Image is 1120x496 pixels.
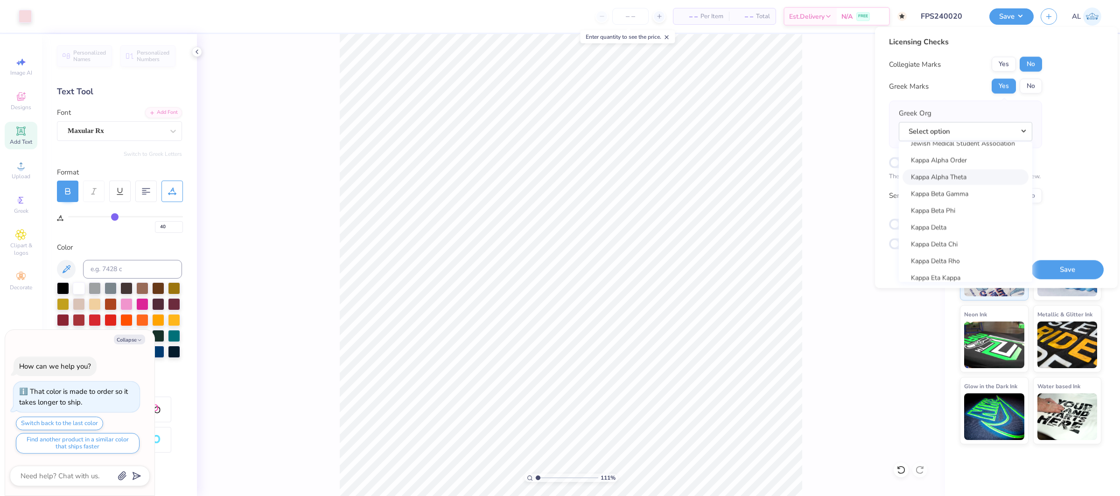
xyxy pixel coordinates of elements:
[137,49,170,63] span: Personalized Numbers
[889,81,929,91] div: Greek Marks
[57,85,182,98] div: Text Tool
[83,260,182,279] input: e.g. 7428 c
[11,104,31,111] span: Designs
[899,108,931,119] label: Greek Org
[964,393,1024,440] img: Glow in the Dark Ink
[903,220,1029,235] a: Kappa Delta
[1020,79,1042,94] button: No
[989,8,1034,25] button: Save
[124,150,182,158] button: Switch to Greek Letters
[57,107,71,118] label: Font
[903,153,1029,168] a: Kappa Alpha Order
[57,167,183,178] div: Format
[914,7,982,26] input: Untitled Design
[903,253,1029,269] a: Kappa Delta Rho
[1020,57,1042,72] button: No
[789,12,825,21] span: Est. Delivery
[73,49,106,63] span: Personalized Names
[964,321,1024,368] img: Neon Ink
[1037,393,1098,440] img: Water based Ink
[1037,321,1098,368] img: Metallic & Glitter Ink
[1083,7,1101,26] img: Angela Legaspi
[1072,11,1081,22] span: AL
[903,237,1029,252] a: Kappa Delta Chi
[581,30,675,43] div: Enter quantity to see the price.
[145,107,182,118] div: Add Font
[5,242,37,257] span: Clipart & logos
[10,69,32,77] span: Image AI
[57,242,182,253] div: Color
[700,12,723,21] span: Per Item
[10,138,32,146] span: Add Text
[899,122,1032,141] button: Select option
[601,474,616,482] span: 111 %
[992,57,1016,72] button: Yes
[612,8,649,25] input: – –
[964,381,1017,391] span: Glow in the Dark Ink
[16,417,103,430] button: Switch back to the last color
[903,136,1029,151] a: Jewish Medical Student Association
[756,12,770,21] span: Total
[16,433,140,454] button: Find another product in a similar color that ships faster
[14,207,28,215] span: Greek
[889,172,1042,182] p: The changes are too minor to warrant an Affinity review.
[1037,309,1092,319] span: Metallic & Glitter Ink
[10,284,32,291] span: Decorate
[114,335,145,344] button: Collapse
[889,36,1042,48] div: Licensing Checks
[19,362,91,371] div: How can we help you?
[903,169,1029,185] a: Kappa Alpha Theta
[1031,260,1104,279] button: Save
[903,270,1029,286] a: Kappa Eta Kappa
[889,190,957,201] div: Send a Copy to Client
[1072,7,1101,26] a: AL
[899,142,1032,282] div: Select option
[903,186,1029,202] a: Kappa Beta Gamma
[679,12,698,21] span: – –
[903,203,1029,218] a: Kappa Beta Phi
[964,309,987,319] span: Neon Ink
[12,173,30,180] span: Upload
[841,12,853,21] span: N/A
[19,387,128,407] div: That color is made to order so it takes longer to ship.
[858,13,868,20] span: FREE
[889,59,941,70] div: Collegiate Marks
[992,79,1016,94] button: Yes
[735,12,753,21] span: – –
[1037,381,1080,391] span: Water based Ink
